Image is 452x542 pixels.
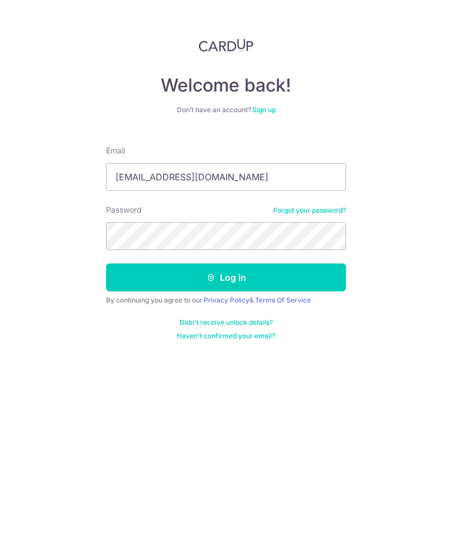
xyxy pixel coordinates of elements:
img: CardUp Logo [199,39,253,52]
div: By continuing you agree to our & [106,296,346,305]
button: Log in [106,264,346,292]
a: Haven't confirmed your email? [177,332,275,341]
a: Terms Of Service [255,296,311,305]
input: Enter your Email [106,164,346,191]
a: Sign up [252,106,276,114]
label: Password [106,205,142,216]
div: Don’t have an account? [106,106,346,115]
a: Didn't receive unlock details? [180,319,273,328]
h4: Welcome back! [106,75,346,97]
a: Forgot your password? [273,207,346,215]
label: Email [106,146,125,157]
a: Privacy Policy [204,296,249,305]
